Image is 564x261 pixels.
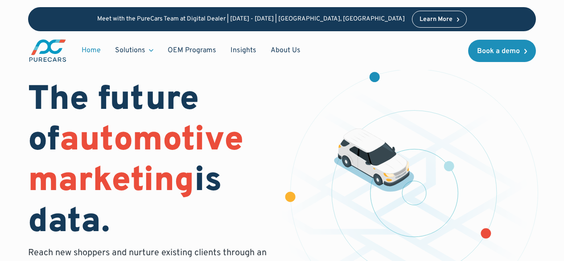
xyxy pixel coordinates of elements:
a: Home [74,42,108,59]
a: OEM Programs [161,42,223,59]
img: purecars logo [28,38,67,63]
a: Learn More [412,11,467,28]
div: Learn More [420,17,453,23]
div: Solutions [115,46,145,55]
div: Book a demo [477,48,520,55]
a: About Us [263,42,308,59]
div: Solutions [108,42,161,59]
img: illustration of a vehicle [334,128,414,192]
p: Meet with the PureCars Team at Digital Dealer | [DATE] - [DATE] | [GEOGRAPHIC_DATA], [GEOGRAPHIC_... [97,16,405,23]
span: automotive marketing [28,120,243,203]
a: Book a demo [468,40,536,62]
a: main [28,38,67,63]
a: Insights [223,42,263,59]
h1: The future of is data. [28,80,271,243]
